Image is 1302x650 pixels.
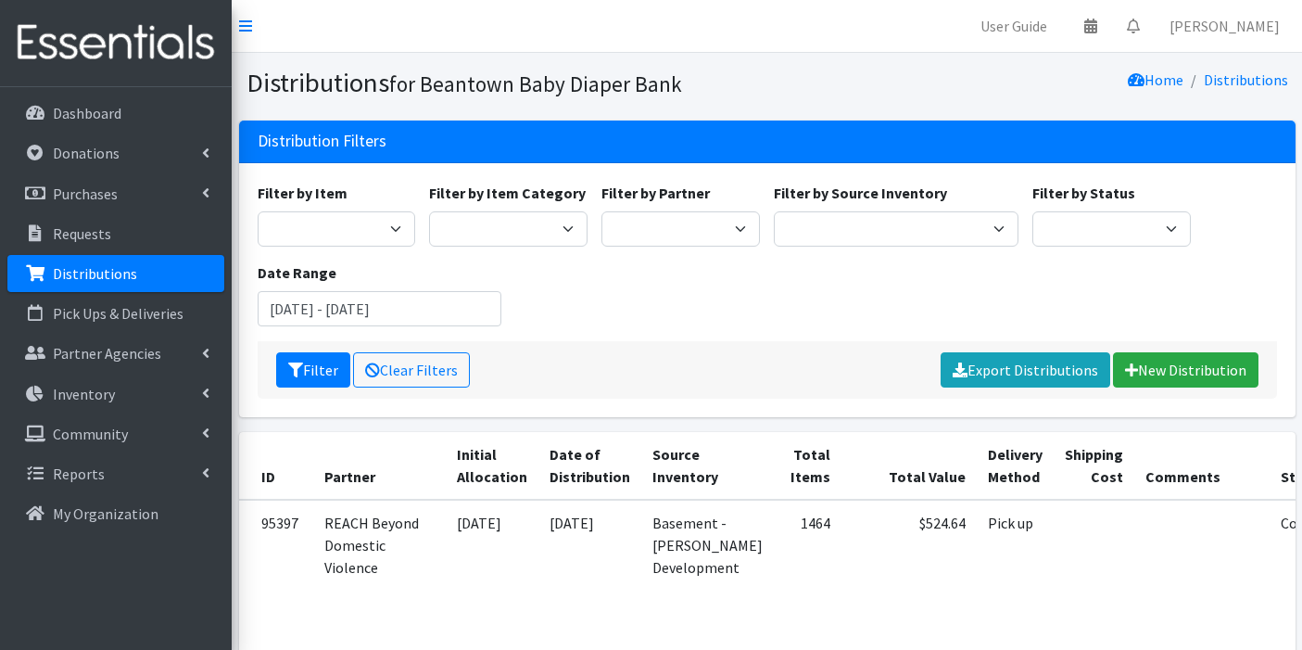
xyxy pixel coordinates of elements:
[353,352,470,388] a: Clear Filters
[774,432,841,500] th: Total Items
[1054,432,1134,500] th: Shipping Cost
[53,504,158,523] p: My Organization
[1204,70,1288,89] a: Distributions
[7,175,224,212] a: Purchases
[276,352,350,388] button: Filter
[258,182,348,204] label: Filter by Item
[246,67,761,99] h1: Distributions
[538,432,641,500] th: Date of Distribution
[941,352,1110,388] a: Export Distributions
[7,455,224,492] a: Reports
[7,495,224,532] a: My Organization
[977,432,1054,500] th: Delivery Method
[7,295,224,332] a: Pick Ups & Deliveries
[446,432,538,500] th: Initial Allocation
[7,415,224,452] a: Community
[239,432,313,500] th: ID
[53,465,105,483] p: Reports
[258,261,336,284] label: Date Range
[841,432,977,500] th: Total Value
[7,215,224,252] a: Requests
[966,7,1062,45] a: User Guide
[1113,352,1258,388] a: New Distribution
[774,182,947,204] label: Filter by Source Inventory
[53,264,137,283] p: Distributions
[53,224,111,243] p: Requests
[53,185,118,203] p: Purchases
[7,335,224,372] a: Partner Agencies
[7,95,224,132] a: Dashboard
[53,144,120,162] p: Donations
[53,385,115,403] p: Inventory
[601,182,710,204] label: Filter by Partner
[7,134,224,172] a: Donations
[258,291,502,326] input: January 1, 2011 - December 31, 2011
[53,425,128,443] p: Community
[389,70,682,97] small: for Beantown Baby Diaper Bank
[1128,70,1183,89] a: Home
[53,344,161,363] p: Partner Agencies
[53,104,121,122] p: Dashboard
[7,12,224,74] img: HumanEssentials
[1155,7,1295,45] a: [PERSON_NAME]
[1032,182,1135,204] label: Filter by Status
[258,132,386,151] h3: Distribution Filters
[1134,432,1270,500] th: Comments
[429,182,586,204] label: Filter by Item Category
[53,304,183,323] p: Pick Ups & Deliveries
[641,432,774,500] th: Source Inventory
[313,432,446,500] th: Partner
[7,376,224,413] a: Inventory
[7,255,224,292] a: Distributions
